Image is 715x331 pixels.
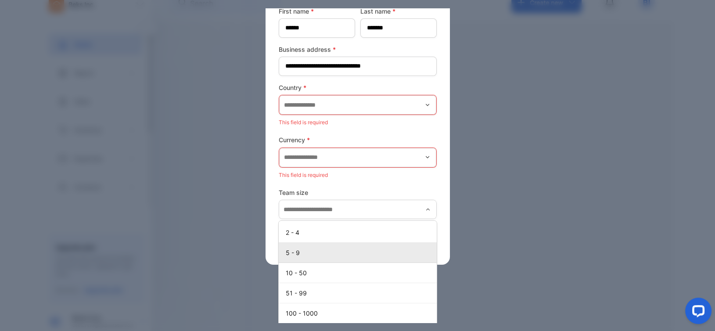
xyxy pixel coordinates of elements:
[279,135,437,144] label: Currency
[279,45,437,54] label: Business address
[678,294,715,331] iframe: LiveChat chat widget
[286,268,433,277] p: 10 - 50
[286,248,433,257] p: 5 - 9
[286,228,433,237] p: 2 - 4
[286,288,433,298] p: 51 - 99
[279,188,437,197] label: Team size
[360,7,437,16] label: Last name
[279,117,437,128] p: This field is required
[279,83,437,92] label: Country
[286,309,433,318] p: 100 - 1000
[279,169,437,181] p: This field is required
[279,7,355,16] label: First name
